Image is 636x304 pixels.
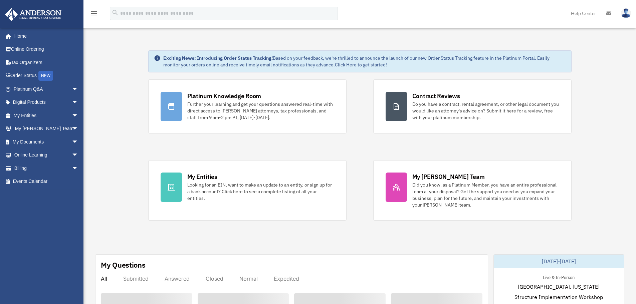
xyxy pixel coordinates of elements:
span: arrow_drop_down [72,135,85,149]
div: My [PERSON_NAME] Team [412,173,485,181]
a: Online Learningarrow_drop_down [5,148,88,162]
a: My [PERSON_NAME] Teamarrow_drop_down [5,122,88,135]
div: Based on your feedback, we're thrilled to announce the launch of our new Order Status Tracking fe... [163,55,566,68]
div: Looking for an EIN, want to make an update to an entity, or sign up for a bank account? Click her... [187,182,334,202]
a: My Documentsarrow_drop_down [5,135,88,148]
a: Events Calendar [5,175,88,188]
a: My Entities Looking for an EIN, want to make an update to an entity, or sign up for a bank accoun... [148,160,347,221]
i: menu [90,9,98,17]
a: Home [5,29,85,43]
a: Online Ordering [5,43,88,56]
a: Billingarrow_drop_down [5,162,88,175]
a: Contract Reviews Do you have a contract, rental agreement, or other legal document you would like... [373,79,572,133]
div: My Entities [187,173,217,181]
a: Platinum Q&Aarrow_drop_down [5,82,88,96]
a: Tax Organizers [5,56,88,69]
span: Structure Implementation Workshop [514,293,603,301]
div: Expedited [274,275,299,282]
span: arrow_drop_down [72,109,85,122]
img: User Pic [621,8,631,18]
span: arrow_drop_down [72,96,85,109]
div: Submitted [123,275,149,282]
a: Click Here to get started! [335,62,387,68]
a: My [PERSON_NAME] Team Did you know, as a Platinum Member, you have an entire professional team at... [373,160,572,221]
span: arrow_drop_down [72,162,85,175]
a: Digital Productsarrow_drop_down [5,96,88,109]
div: My Questions [101,260,146,270]
div: [DATE]-[DATE] [494,255,624,268]
div: Platinum Knowledge Room [187,92,261,100]
i: search [112,9,119,16]
span: [GEOGRAPHIC_DATA], [US_STATE] [518,283,600,291]
div: Normal [239,275,258,282]
a: Order StatusNEW [5,69,88,83]
div: Do you have a contract, rental agreement, or other legal document you would like an attorney's ad... [412,101,559,121]
div: Closed [206,275,223,282]
span: arrow_drop_down [72,148,85,162]
a: menu [90,12,98,17]
a: My Entitiesarrow_drop_down [5,109,88,122]
div: Answered [165,275,190,282]
div: Live & In-Person [538,273,580,280]
div: All [101,275,107,282]
div: Further your learning and get your questions answered real-time with direct access to [PERSON_NAM... [187,101,334,121]
div: Did you know, as a Platinum Member, you have an entire professional team at your disposal? Get th... [412,182,559,208]
div: Contract Reviews [412,92,460,100]
span: arrow_drop_down [72,82,85,96]
div: NEW [38,71,53,81]
span: arrow_drop_down [72,122,85,136]
img: Anderson Advisors Platinum Portal [3,8,63,21]
a: Platinum Knowledge Room Further your learning and get your questions answered real-time with dire... [148,79,347,133]
strong: Exciting News: Introducing Order Status Tracking! [163,55,273,61]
